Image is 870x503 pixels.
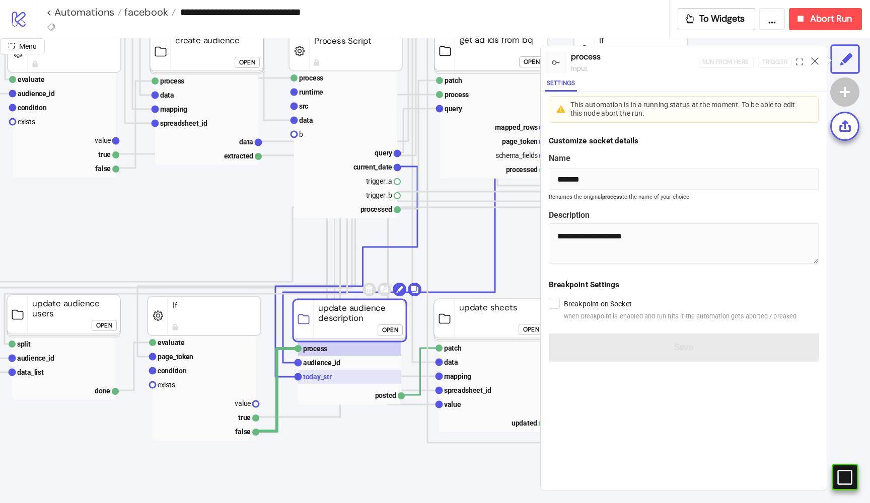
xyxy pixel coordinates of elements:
[17,340,31,348] text: split
[444,386,491,394] text: spreadsheet_id
[445,76,462,85] text: patch
[239,138,253,146] text: data
[378,324,403,336] button: Open
[699,13,745,25] span: To Widgets
[160,91,174,99] text: data
[158,353,193,361] text: page_token
[158,381,175,389] text: exists
[299,74,323,82] text: process
[235,57,260,68] button: Open
[444,358,458,366] text: data
[445,105,463,113] text: query
[299,116,313,124] text: data
[17,368,44,376] text: data_list
[564,298,797,321] label: Breakpoint on Socket
[444,344,462,352] text: patch
[789,8,862,30] button: Abort Run
[160,77,184,85] text: process
[545,78,577,92] button: Settings
[299,130,303,138] text: b
[18,118,35,126] text: exists
[570,101,802,118] div: This automation is in a running status at the moment. To be able to edit this node abort the run.
[571,63,698,74] div: input
[602,194,622,200] b: process
[549,209,819,221] label: Description
[158,367,187,375] text: condition
[122,6,168,19] span: facebook
[796,58,803,65] span: expand
[96,320,112,331] div: Open
[19,42,37,50] span: Menu
[235,399,251,407] text: value
[122,7,176,17] a: facebook
[353,163,393,171] text: current_date
[571,50,698,63] div: process
[519,56,544,67] button: Open
[519,324,544,335] button: Open
[17,354,54,362] text: audience_id
[444,372,471,380] text: mapping
[92,320,117,331] button: Open
[564,311,797,321] span: when breakpoint is enabled and run hits it the automation gets aborted / breaked
[549,194,819,200] small: Renames the original to the name of your choice
[299,88,323,96] text: runtime
[160,105,187,113] text: mapping
[299,102,308,110] text: src
[444,400,461,408] text: value
[18,90,55,98] text: audience_id
[18,75,45,83] text: evaluate
[382,324,398,336] div: Open
[549,152,819,164] label: Name
[160,119,207,127] text: spreadsheet_id
[303,373,332,381] text: today_str
[759,8,785,30] button: ...
[303,359,340,367] text: audience_id
[524,56,540,68] div: Open
[303,345,327,353] text: process
[495,151,538,159] text: schema_fields
[18,104,47,112] text: condition
[502,137,538,145] text: page_token
[549,135,819,147] div: Customize socket details
[158,339,185,347] text: evaluate
[678,8,756,30] button: To Widgets
[445,91,469,99] text: process
[810,13,852,25] span: Abort Run
[239,57,255,68] div: Open
[523,324,539,336] div: Open
[495,123,538,131] text: mapped_rows
[549,279,819,291] div: Breakpoint Settings
[95,136,111,144] text: value
[8,43,15,50] span: radius-bottomright
[46,7,122,17] a: < Automations
[375,149,393,157] text: query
